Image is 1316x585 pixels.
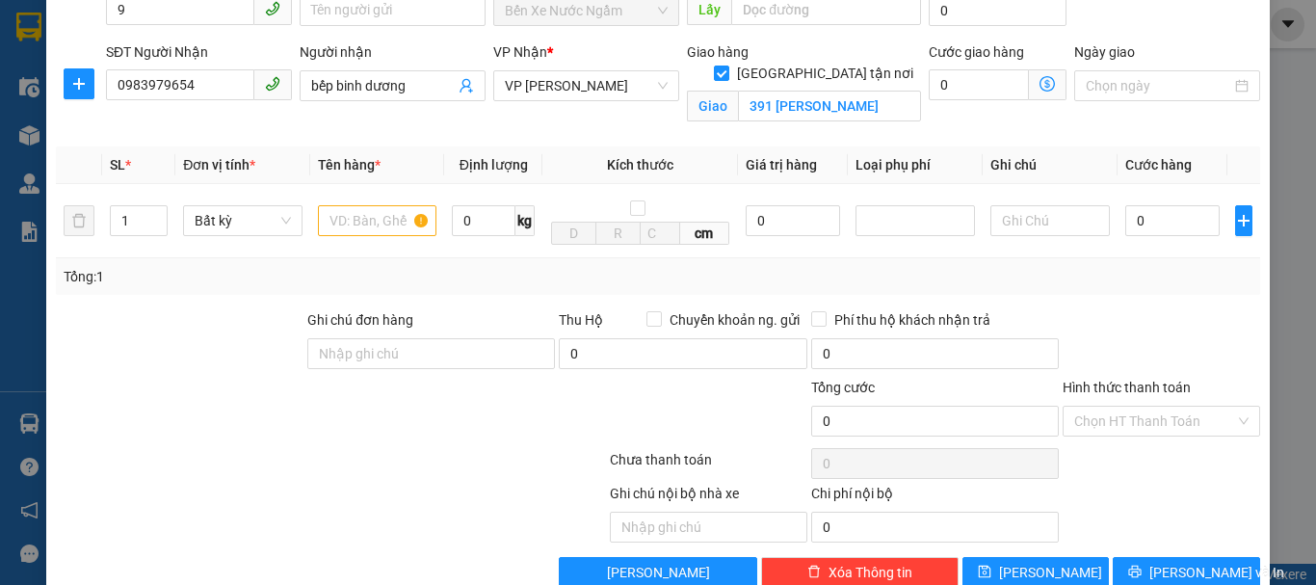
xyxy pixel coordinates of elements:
input: Giao tận nơi [738,91,921,121]
span: cm [680,222,729,245]
span: Định lượng [460,157,528,173]
input: 0 [746,205,840,236]
span: [PERSON_NAME] [607,562,710,583]
span: Giao hàng [687,44,749,60]
div: Chi phí nội bộ [811,483,1059,512]
button: plus [64,68,94,99]
div: Chưa thanh toán [608,449,809,483]
span: Chuyển khoản ng. gửi [662,309,807,331]
span: Tên hàng [318,157,381,173]
button: plus [1235,205,1252,236]
span: Cước hàng [1125,157,1192,173]
input: Ngày giao [1086,75,1231,96]
span: SL [110,157,125,173]
span: phone [265,76,280,92]
input: Ghi Chú [990,205,1110,236]
span: Xóa Thông tin [829,562,912,583]
input: R [595,222,641,245]
label: Ghi chú đơn hàng [307,312,413,328]
input: VD: Bàn, Ghế [318,205,437,236]
span: Kích thước [607,157,673,173]
div: SĐT Người Nhận [106,41,292,63]
th: Loại phụ phí [848,146,983,184]
span: [PERSON_NAME] [999,562,1102,583]
span: user-add [459,78,474,93]
span: phone [265,1,280,16]
th: Ghi chú [983,146,1118,184]
input: Cước giao hàng [929,69,1029,100]
span: [GEOGRAPHIC_DATA] tận nơi [729,63,921,84]
span: plus [65,76,93,92]
span: Giá trị hàng [746,157,817,173]
span: printer [1128,565,1142,580]
input: D [551,222,596,245]
div: Tổng: 1 [64,266,510,287]
div: Người nhận [300,41,486,63]
label: Hình thức thanh toán [1063,380,1191,395]
span: Giao [687,91,738,121]
label: Cước giao hàng [929,44,1024,60]
span: Đơn vị tính [183,157,255,173]
label: Ngày giao [1074,44,1135,60]
span: VP Hà Tĩnh [505,71,668,100]
button: delete [64,205,94,236]
input: C [640,222,680,245]
span: Thu Hộ [559,312,603,328]
span: save [978,565,991,580]
input: Ghi chú đơn hàng [307,338,555,369]
span: Bất kỳ [195,206,291,235]
span: VP Nhận [493,44,547,60]
span: kg [515,205,535,236]
span: [PERSON_NAME] và In [1149,562,1284,583]
span: dollar-circle [1040,76,1055,92]
div: Ghi chú nội bộ nhà xe [610,483,807,512]
input: Nhập ghi chú [610,512,807,543]
span: plus [1236,213,1251,228]
span: Tổng cước [811,380,875,395]
span: delete [807,565,821,580]
span: Phí thu hộ khách nhận trả [827,309,998,331]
